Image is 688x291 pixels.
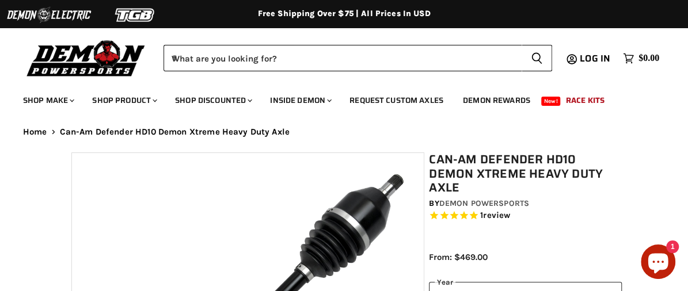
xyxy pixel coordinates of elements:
[164,45,552,71] form: Product
[14,84,656,112] ul: Main menu
[429,197,622,210] div: by
[164,45,522,71] input: When autocomplete results are available use up and down arrows to review and enter to select
[60,127,290,137] span: Can-Am Defender HD10 Demon Xtreme Heavy Duty Axle
[14,89,81,112] a: Shop Make
[522,45,552,71] button: Search
[23,37,149,78] img: Demon Powersports
[429,252,488,262] span: From: $469.00
[557,89,613,112] a: Race Kits
[92,4,178,26] img: TGB Logo 2
[6,4,92,26] img: Demon Electric Logo 2
[480,210,510,220] span: 1 reviews
[617,50,665,67] a: $0.00
[429,210,622,222] span: Rated 5.0 out of 5 stars 1 reviews
[638,53,659,64] span: $0.00
[439,198,529,208] a: Demon Powersports
[575,53,617,64] a: Log in
[429,152,622,195] h1: Can-Am Defender HD10 Demon Xtreme Heavy Duty Axle
[261,89,339,112] a: Inside Demon
[83,89,164,112] a: Shop Product
[637,244,679,282] inbox-online-store-chat: Shopify online store chat
[166,89,259,112] a: Shop Discounted
[341,89,452,112] a: Request Custom Axles
[541,97,561,106] span: New!
[23,127,47,137] a: Home
[454,89,539,112] a: Demon Rewards
[483,210,510,220] span: review
[580,51,610,66] span: Log in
